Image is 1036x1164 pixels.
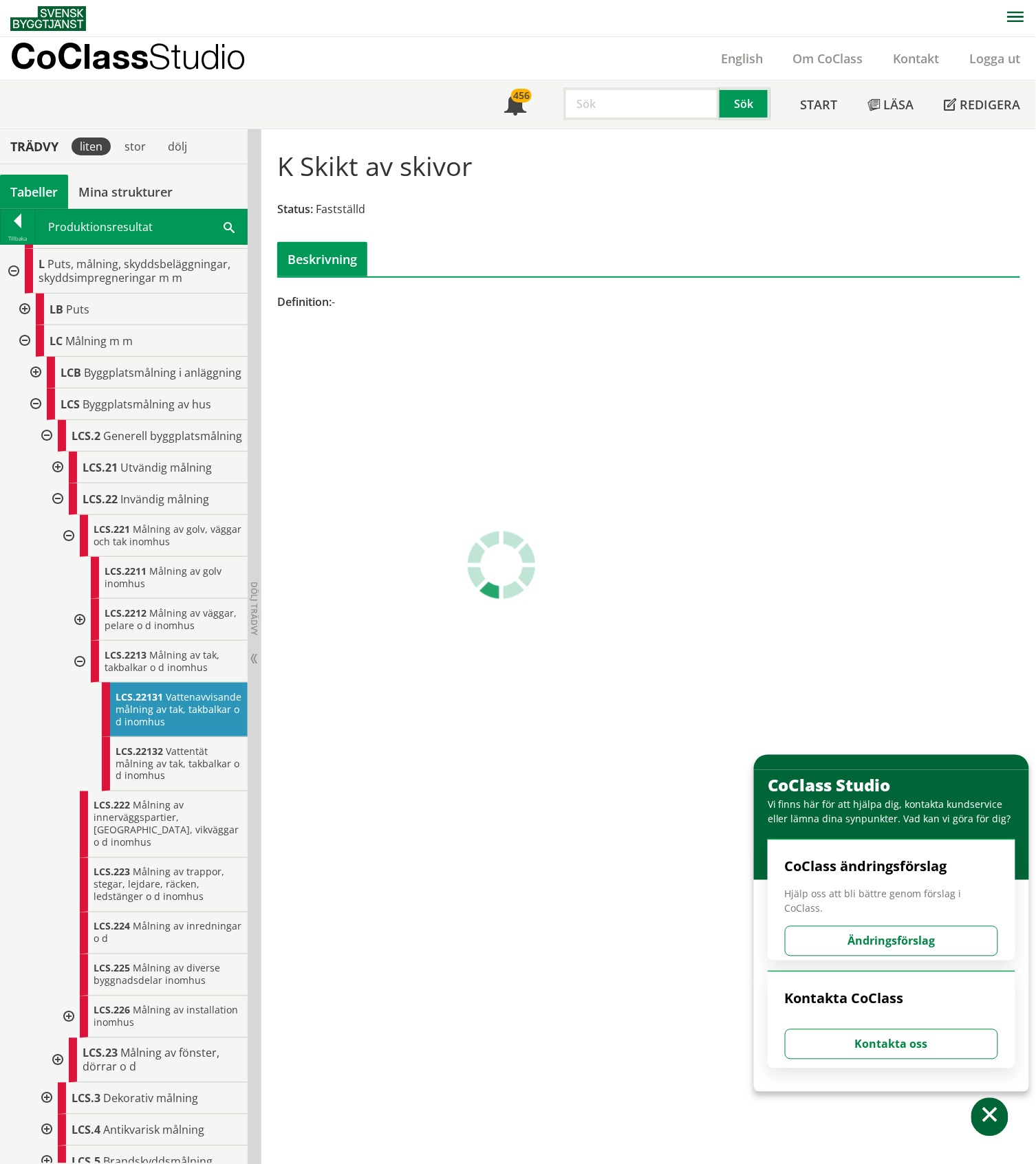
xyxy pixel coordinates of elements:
[884,96,914,113] span: Läsa
[960,96,1021,113] span: Redigera
[103,428,242,443] span: Generell byggplatsmålning
[116,745,239,782] span: Vattentät målning av tak, takbalkar o d inomhus
[105,648,219,674] span: Målning av tak, takbalkar o d inomhus
[94,962,130,975] span: LCS.225
[720,87,770,120] button: Sök
[1,233,35,244] div: Tillbaka
[94,523,241,548] span: Målning av golv, väggar och tak inomhus
[785,926,998,956] button: Ändringsförslag
[84,365,241,380] span: Byggplatsmålning i anläggning
[94,799,239,849] span: Målning av innerväggspartier, [GEOGRAPHIC_DATA], vikväggar o d inomhus
[105,606,147,619] span: LCS.2212
[785,1029,998,1059] button: Kontakta oss
[61,397,80,412] span: LCS
[116,690,163,703] span: LCS.22131
[66,302,89,317] span: Puts
[955,50,1036,67] a: Logga ut
[105,564,222,590] span: Målning av golv inomhus
[105,564,147,578] span: LCS.2211
[72,1123,100,1138] span: LCS.4
[768,774,891,797] span: CoClass Studio
[10,37,275,80] a: CoClassStudio
[785,1037,998,1052] a: Kontakta oss
[83,1046,118,1061] span: LCS.23
[94,799,130,812] span: LCS.222
[277,201,313,217] span: Status:
[853,80,929,129] a: Läsa
[224,219,235,234] span: Sök i tabellen
[83,1046,219,1075] span: Målning av fönster, dörrar o d
[116,690,241,728] span: Vattenavvisande målning av tak, takbalkar o d inomhus
[277,294,766,309] div: -
[504,95,526,117] span: Notifikationer
[94,523,130,536] span: LCS.221
[277,151,473,181] h1: K Skikt av skivor
[160,138,195,155] div: dölj
[878,50,955,67] a: Kontakt
[94,866,224,903] span: Målning av trappor, stegar, lejdare, räcken, ledstänger o d inomhus
[277,242,367,276] div: Beskrivning
[929,80,1036,129] a: Redigera
[83,397,211,412] span: Byggplatsmålning av hus
[785,887,998,916] span: Hjälp oss att bli bättre genom förslag i CoClass.
[94,920,130,933] span: LCS.224
[94,920,241,945] span: Målning av inredningar o d
[120,460,212,475] span: Utvändig målning
[489,80,541,129] a: 456
[65,333,133,349] span: Målning m m
[116,138,154,155] div: stor
[94,962,220,987] span: Målning av diverse byggnadsdelar inomhus
[39,256,230,285] span: Puts, målning, skyddsbeläggningar, skyddsimpregneringar m m
[277,294,332,309] span: Definition:
[39,256,45,272] span: L
[83,492,118,507] span: LCS.22
[83,460,118,475] span: LCS.21
[10,48,246,64] p: CoClass
[706,50,778,67] a: English
[768,798,1022,826] div: Vi finns här för att hjälpa dig, kontakta kundservice eller lämna dina synpunkter. Vad kan vi gör...
[785,858,998,876] h4: CoClass ändringsförslag
[105,648,147,661] span: LCS.2213
[72,428,100,443] span: LCS.2
[120,492,209,507] span: Invändig målning
[50,302,63,317] span: LB
[94,866,130,879] span: LCS.223
[61,365,81,380] span: LCB
[467,531,536,600] img: Laddar
[72,1091,100,1106] span: LCS.3
[50,333,63,349] span: LC
[248,582,260,635] span: Dölj trädvy
[116,745,163,758] span: LCS.22132
[785,990,998,1008] h4: Kontakta CoClass
[801,96,838,113] span: Start
[3,139,66,154] div: Trädvy
[786,80,853,129] a: Start
[68,175,183,209] a: Mina strukturer
[149,36,246,76] span: Studio
[94,1004,130,1017] span: LCS.226
[72,138,111,155] div: liten
[778,50,878,67] a: Om CoClass
[94,1004,238,1029] span: Målning av installation inomhus
[10,6,86,31] img: Svensk Byggtjänst
[103,1091,198,1106] span: Dekorativ målning
[511,89,532,102] div: 456
[103,1123,204,1138] span: Antikvarisk målning
[36,210,247,244] div: Produktionsresultat
[316,201,365,217] span: Fastställd
[563,87,720,120] input: Sök
[105,606,237,632] span: Målning av väggar, pelare o d inomhus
